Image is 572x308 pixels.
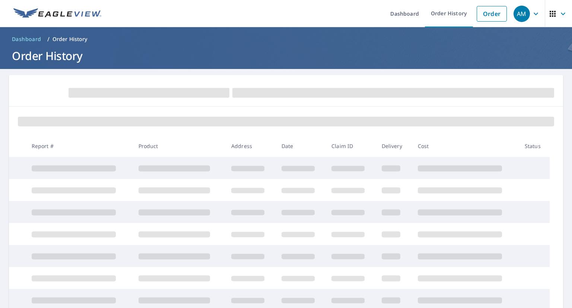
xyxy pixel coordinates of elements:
a: Dashboard [9,33,44,45]
th: Address [225,135,276,157]
th: Status [519,135,550,157]
p: Order History [53,35,88,43]
th: Report # [26,135,133,157]
th: Cost [412,135,519,157]
li: / [47,35,50,44]
span: Dashboard [12,35,41,43]
th: Delivery [376,135,412,157]
div: AM [514,6,530,22]
img: EV Logo [13,8,101,19]
th: Date [276,135,326,157]
nav: breadcrumb [9,33,563,45]
a: Order [477,6,507,22]
th: Claim ID [325,135,376,157]
th: Product [133,135,226,157]
h1: Order History [9,48,563,63]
